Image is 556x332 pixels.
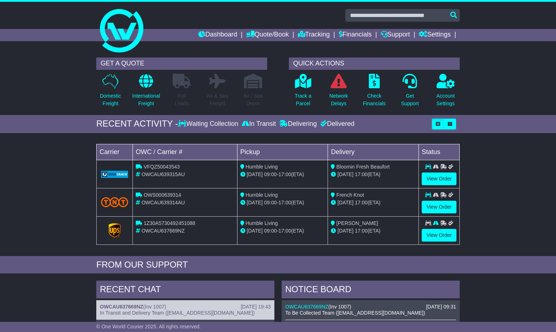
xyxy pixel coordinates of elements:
[422,229,456,242] a: View Order
[100,304,143,310] a: OWCAU637669NZ
[97,144,133,160] td: Carrier
[144,192,181,198] span: OWS000639314
[240,171,325,178] div: - (ETA)
[246,192,278,198] span: Humble Living
[144,164,180,170] span: VFQZ50043543
[100,304,271,310] div: ( )
[246,220,278,226] span: Humble Living
[319,120,354,128] div: Delivered
[133,144,237,160] td: OWC / Carrier #
[145,304,165,310] span: Inv 1007
[264,171,277,177] span: 09:00
[278,200,291,205] span: 17:00
[96,260,460,270] div: FROM OUR SUPPORT
[207,92,228,107] p: Air & Sea Freight
[101,171,128,178] img: GetCarrierServiceLogo
[264,200,277,205] span: 09:00
[355,171,367,177] span: 17:00
[363,92,386,107] p: Check Financials
[294,73,312,111] a: Track aParcel
[243,92,263,107] p: Air / Sea Depot
[142,200,185,205] span: OWCAU639314AU
[337,200,353,205] span: [DATE]
[96,58,267,70] div: GET A QUOTE
[298,29,330,41] a: Tracking
[330,304,350,310] span: Inv 1007
[109,223,121,238] img: GetCarrierServiceLogo
[337,171,353,177] span: [DATE]
[363,73,386,111] a: CheckFinancials
[173,92,191,107] p: Full Loads
[247,171,263,177] span: [DATE]
[419,29,451,41] a: Settings
[96,119,178,129] div: RECENT ACTIVITY -
[339,29,372,41] a: Financials
[437,92,455,107] p: Account Settings
[436,73,455,111] a: AccountSettings
[285,304,328,310] a: OWCAU637669NZ
[100,92,121,107] p: Domestic Freight
[144,220,195,226] span: 1Z30A5730492451088
[381,29,410,41] a: Support
[240,120,278,128] div: In Transit
[336,220,378,226] span: [PERSON_NAME]
[142,228,185,234] span: OWCAU637669NZ
[132,73,160,111] a: InternationalFreight
[132,92,160,107] p: International Freight
[285,310,425,316] span: To Be Collected Team ([EMAIL_ADDRESS][DOMAIN_NAME])
[240,227,325,235] div: - (ETA)
[278,120,319,128] div: Delivering
[96,324,201,329] span: © One World Courier 2025. All rights reserved.
[278,228,291,234] span: 17:00
[198,29,237,41] a: Dashboard
[328,144,419,160] td: Delivery
[142,171,185,177] span: OWCAU639315AU
[264,228,277,234] span: 09:00
[96,281,274,300] div: RECENT CHAT
[289,58,460,70] div: QUICK ACTIONS
[246,29,289,41] a: Quote/Book
[240,199,325,207] div: - (ETA)
[100,73,121,111] a: DomesticFreight
[422,201,456,213] a: View Order
[336,192,364,198] span: French Knot
[282,281,460,300] div: NOTICE BOARD
[278,171,291,177] span: 17:00
[247,228,263,234] span: [DATE]
[329,92,348,107] p: Network Delays
[241,304,271,310] div: [DATE] 19:43
[247,200,263,205] span: [DATE]
[285,304,456,310] div: ( )
[178,120,240,128] div: Waiting Collection
[246,164,278,170] span: Humble Living
[237,144,328,160] td: Pickup
[101,197,128,207] img: TNT_Domestic.png
[295,92,311,107] p: Track a Parcel
[401,92,419,107] p: Get Support
[355,228,367,234] span: 17:00
[426,304,456,310] div: [DATE] 09:31
[337,228,353,234] span: [DATE]
[355,200,367,205] span: 17:00
[331,227,416,235] div: (ETA)
[419,144,460,160] td: Status
[401,73,419,111] a: GetSupport
[100,310,255,316] span: In Transit and Delivery Team ([EMAIL_ADDRESS][DOMAIN_NAME])
[336,164,389,170] span: Bloomin Fresh Beaufort
[329,73,348,111] a: NetworkDelays
[331,199,416,207] div: (ETA)
[331,171,416,178] div: (ETA)
[422,173,456,185] a: View Order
